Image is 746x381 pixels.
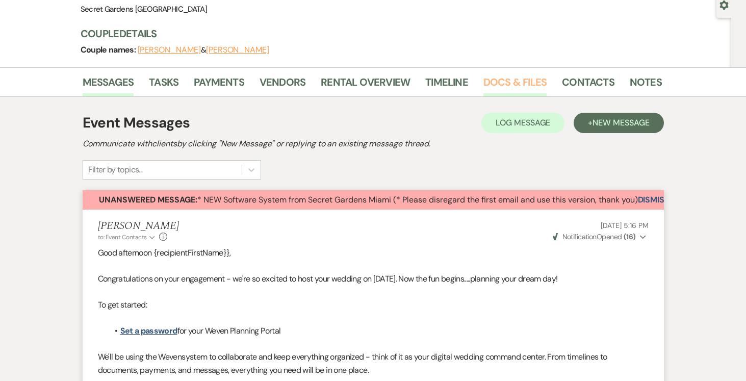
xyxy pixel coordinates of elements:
span: & [138,45,269,55]
span: Opened [553,232,636,241]
button: Log Message [481,113,564,133]
span: * NEW Software System from Secret Gardens Miami (* Please disregard the first email and use this ... [99,194,638,205]
span: Couple names: [81,44,138,55]
button: NotificationOpened (16) [551,232,648,242]
a: Rental Overview [321,74,410,96]
span: Secret Gardens [GEOGRAPHIC_DATA] [81,4,208,14]
span: to: Event Contacts [98,233,147,241]
div: Filter by topics... [88,164,143,176]
span: [DATE] 5:16 PM [601,221,648,230]
a: Tasks [149,74,178,96]
strong: ( 16 ) [624,232,636,241]
span: system to collaborate and keep everything organized - think of it as your digital wedding command... [98,351,607,375]
button: to: Event Contacts [98,233,157,242]
a: Notes [630,74,662,96]
a: Messages [83,74,134,96]
a: Contacts [562,74,614,96]
button: [PERSON_NAME] [138,46,201,54]
button: [PERSON_NAME] [206,46,269,54]
span: Good afternoon {recipientFirstName}}, [98,247,231,258]
span: for your Weven Planning Portal [177,325,281,336]
h1: Event Messages [83,112,190,134]
a: Payments [194,74,244,96]
button: +New Message [574,113,663,133]
h3: Couple Details [81,27,652,41]
span: We'll be using the Weven [98,351,182,362]
a: Set a password [120,325,177,336]
span: Congratulations on your engagement - we're so excited to host your wedding on [DATE]. Now the fun... [98,273,558,284]
span: Log Message [496,117,550,128]
button: Unanswered Message:* NEW Software System from Secret Gardens Miami (* Please disregard the first ... [83,190,638,210]
span: Notification [562,232,597,241]
span: New Message [593,117,649,128]
span: To get started: [98,299,147,310]
a: Docs & Files [483,74,547,96]
a: Vendors [260,74,305,96]
strong: Unanswered Message: [99,194,197,205]
button: Dismiss Alert [638,190,697,210]
h5: [PERSON_NAME] [98,220,179,233]
a: Timeline [425,74,468,96]
h2: Communicate with clients by clicking "New Message" or replying to an existing message thread. [83,138,664,150]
